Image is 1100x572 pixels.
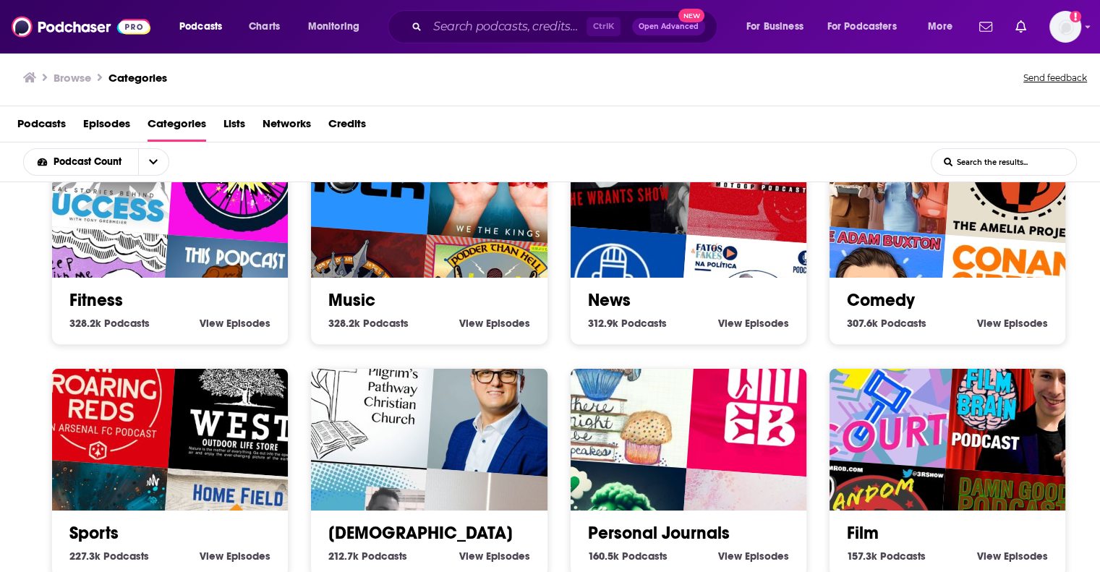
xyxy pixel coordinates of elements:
[1049,11,1081,43] button: Show profile menu
[249,17,280,37] span: Charts
[69,317,101,330] span: 328.2k
[148,112,206,142] span: Categories
[17,112,66,142] a: Podcasts
[108,71,167,85] a: Categories
[138,149,169,175] button: open menu
[686,327,837,478] img: Um mundo em branco - Podcast
[328,550,407,563] a: 212.7k [DEMOGRAPHIC_DATA] Podcasts
[977,550,1048,563] a: View Film Episodes
[362,550,407,563] span: Podcasts
[200,550,270,563] a: View Sports Episodes
[459,550,483,563] span: View
[298,15,378,38] button: open menu
[587,17,621,36] span: Ctrl K
[639,23,699,30] span: Open Advanced
[977,317,1048,330] a: View Comedy Episodes
[328,522,513,544] a: [DEMOGRAPHIC_DATA]
[718,550,789,563] a: View Personal Journals Episodes
[588,317,618,330] span: 312.9k
[263,112,311,142] a: Networks
[827,17,897,37] span: For Podcasters
[1049,11,1081,43] span: Logged in as jazmincmiller
[881,317,926,330] span: Podcasts
[1070,11,1081,22] svg: Add a profile image
[847,550,926,563] a: 157.3k Film Podcasts
[27,317,178,468] img: Rip Roaring Reds | Arsenal Podcast
[83,112,130,142] a: Episodes
[169,15,241,38] button: open menu
[54,157,127,167] span: Podcast Count
[103,550,149,563] span: Podcasts
[977,550,1001,563] span: View
[328,317,360,330] span: 328.2k
[1004,317,1048,330] span: Episodes
[847,522,879,544] a: Film
[69,317,150,330] a: 328.2k Fitness Podcasts
[69,550,149,563] a: 227.3k Sports Podcasts
[459,317,530,330] a: View Music Episodes
[223,112,245,142] a: Lists
[24,157,138,167] button: open menu
[847,317,878,330] span: 307.6k
[179,17,222,37] span: Podcasts
[200,550,223,563] span: View
[1049,11,1081,43] img: User Profile
[880,550,926,563] span: Podcasts
[1010,14,1032,39] a: Show notifications dropdown
[104,317,150,330] span: Podcasts
[69,289,123,311] a: Fitness
[918,15,971,38] button: open menu
[328,550,359,563] span: 212.7k
[745,317,789,330] span: Episodes
[588,289,631,311] a: News
[973,14,998,39] a: Show notifications dropdown
[1019,68,1091,88] button: Send feedback
[847,317,926,330] a: 307.6k Comedy Podcasts
[200,317,270,330] a: View Fitness Episodes
[588,317,667,330] a: 312.9k News Podcasts
[427,15,587,38] input: Search podcasts, credits, & more...
[977,317,1001,330] span: View
[818,15,918,38] button: open menu
[286,317,437,468] img: Pilgrim's Pathway Ministries
[745,550,789,563] span: Episodes
[736,15,822,38] button: open menu
[1004,550,1048,563] span: Episodes
[928,17,952,37] span: More
[486,317,530,330] span: Episodes
[622,550,668,563] span: Podcasts
[226,317,270,330] span: Episodes
[588,550,619,563] span: 160.5k
[847,289,915,311] a: Comedy
[168,327,319,478] img: WEST アウトドアライフスタイル
[12,13,150,40] img: Podchaser - Follow, Share and Rate Podcasts
[363,317,409,330] span: Podcasts
[328,317,409,330] a: 328.2k Music Podcasts
[945,327,1096,478] img: The Film Brain Podcast
[621,317,667,330] span: Podcasts
[226,550,270,563] span: Episodes
[804,317,955,468] img: 90s Court
[69,522,119,544] a: Sports
[308,17,359,37] span: Monitoring
[718,550,742,563] span: View
[678,9,704,22] span: New
[459,317,483,330] span: View
[54,71,91,85] h3: Browse
[746,17,803,37] span: For Business
[427,327,579,478] img: Rediscover the Gospel
[23,148,192,176] h2: Choose List sort
[401,10,731,43] div: Search podcasts, credits, & more...
[459,550,530,563] a: View [DEMOGRAPHIC_DATA] Episodes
